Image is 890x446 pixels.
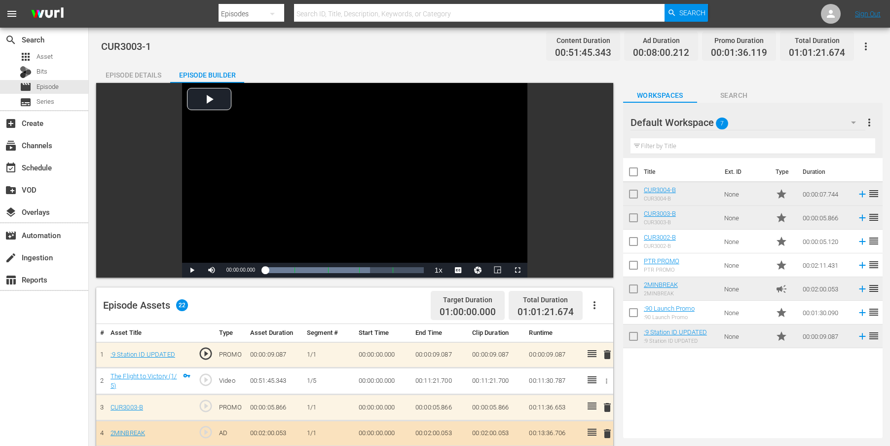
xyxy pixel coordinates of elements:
div: CUR3004-B [644,196,676,202]
a: PTR PROMO [644,257,679,265]
span: CUR3003-1 [101,41,151,52]
div: Total Duration [789,34,845,47]
span: Ingestion [5,252,17,264]
span: 00:01:36.119 [711,47,767,59]
td: 00:11:30.787 [525,368,582,395]
span: Promo [776,236,787,247]
button: Play [182,263,202,278]
th: End Time [411,324,468,342]
td: 00:00:00.000 [355,395,411,421]
span: 7 [716,113,728,134]
span: Episode [37,82,59,92]
div: Default Workspace [630,109,865,136]
span: Search [679,4,705,22]
span: Create [5,118,17,129]
td: 00:11:21.700 [468,368,525,395]
a: CUR3002-B [644,234,676,241]
span: 01:00:00.000 [440,307,496,318]
div: Ad Duration [633,34,689,47]
span: play_circle_outline [198,425,213,440]
th: Asset Title [107,324,194,342]
span: reorder [868,283,880,294]
td: 00:00:05.120 [799,230,853,253]
td: 00:00:09.087 [525,342,582,368]
div: CUR3003-B [644,219,676,226]
td: 00:00:09.087 [799,324,853,348]
span: Reports [5,274,17,286]
th: Duration [797,158,856,186]
div: Episode Details [96,63,170,87]
div: Progress Bar [265,267,424,273]
span: Asset [20,51,32,63]
th: # [96,324,107,342]
span: 01:01:21.674 [789,47,845,59]
span: Search [697,89,771,102]
a: :9 Station ID UPDATED [644,328,707,336]
span: 01:01:21.674 [518,306,574,318]
td: 00:02:11.431 [799,253,853,277]
button: Fullscreen [508,263,527,278]
th: Type [770,158,797,186]
span: Promo [776,259,787,271]
span: 00:00:00.000 [226,267,255,273]
button: Picture-in-Picture [488,263,508,278]
td: 00:02:00.053 [799,277,853,301]
button: Search [665,4,708,22]
td: None [720,230,772,253]
th: Type [215,324,246,342]
div: Total Duration [518,293,574,307]
span: Overlays [5,206,17,218]
a: CUR3003-B [644,210,676,217]
td: 1/1 [303,395,355,421]
div: PTR PROMO [644,267,679,273]
td: 00:11:21.700 [411,368,468,395]
a: 2MINBREAK [644,281,678,288]
span: 22 [176,299,188,311]
td: None [720,182,772,206]
button: Playback Rate [429,263,448,278]
span: more_vert [863,117,875,128]
th: Title [644,158,719,186]
span: play_circle_outline [198,399,213,413]
a: :9 Station ID UPDATED [111,351,175,358]
td: 1 [96,342,107,368]
span: Schedule [5,162,17,174]
th: Ext. ID [719,158,770,186]
span: delete [601,428,613,440]
div: Episode Assets [103,299,188,311]
span: reorder [868,306,880,318]
span: reorder [868,211,880,223]
span: play_circle_outline [198,346,213,361]
span: Bits [37,67,47,77]
span: reorder [868,235,880,247]
span: 00:08:00.212 [633,47,689,59]
div: Content Duration [555,34,611,47]
td: None [720,301,772,324]
span: star [776,307,787,319]
button: delete [601,348,613,362]
td: 00:01:30.090 [799,301,853,324]
th: Start Time [355,324,411,342]
div: Promo Duration [711,34,767,47]
span: menu [6,8,18,20]
td: 00:00:00.000 [355,368,411,395]
a: The Flight to Victory (1/5) [111,372,177,389]
span: VOD [5,184,17,196]
button: delete [601,401,613,415]
span: reorder [868,259,880,271]
span: campaign [776,283,787,295]
span: play_circle_outline [198,372,213,387]
td: None [720,324,772,348]
span: reorder [868,188,880,200]
div: Target Duration [440,293,496,307]
span: Search [5,34,17,46]
button: delete [601,426,613,441]
div: :9 Station ID UPDATED [644,338,707,344]
td: Video [215,368,246,395]
td: 00:00:00.000 [355,342,411,368]
td: 00:00:05.866 [799,206,853,230]
td: 00:00:05.866 [246,395,303,421]
td: 2 [96,368,107,395]
span: Series [37,97,54,107]
td: 1/1 [303,342,355,368]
